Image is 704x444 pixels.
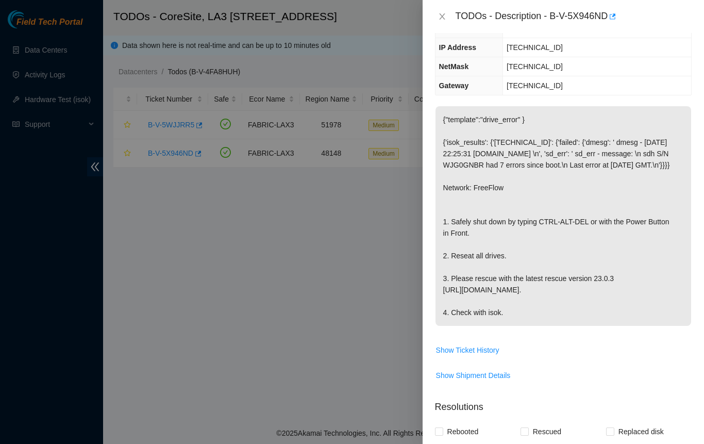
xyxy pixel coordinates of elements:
[443,423,483,440] span: Rebooted
[435,367,511,384] button: Show Shipment Details
[456,8,692,25] div: TODOs - Description - B-V-5X946ND
[436,344,499,356] span: Show Ticket History
[438,12,446,21] span: close
[529,423,565,440] span: Rescued
[614,423,668,440] span: Replaced disk
[439,81,469,90] span: Gateway
[435,106,691,326] p: {"template":"drive_error" } {'isok_results': {'[TECHNICAL_ID]': {'failed': {'dmesg': ' dmesg - [D...
[439,43,476,52] span: IP Address
[507,62,563,71] span: [TECHNICAL_ID]
[507,43,563,52] span: [TECHNICAL_ID]
[507,81,563,90] span: [TECHNICAL_ID]
[436,370,511,381] span: Show Shipment Details
[435,342,500,358] button: Show Ticket History
[439,62,469,71] span: NetMask
[435,392,692,414] p: Resolutions
[435,12,449,22] button: Close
